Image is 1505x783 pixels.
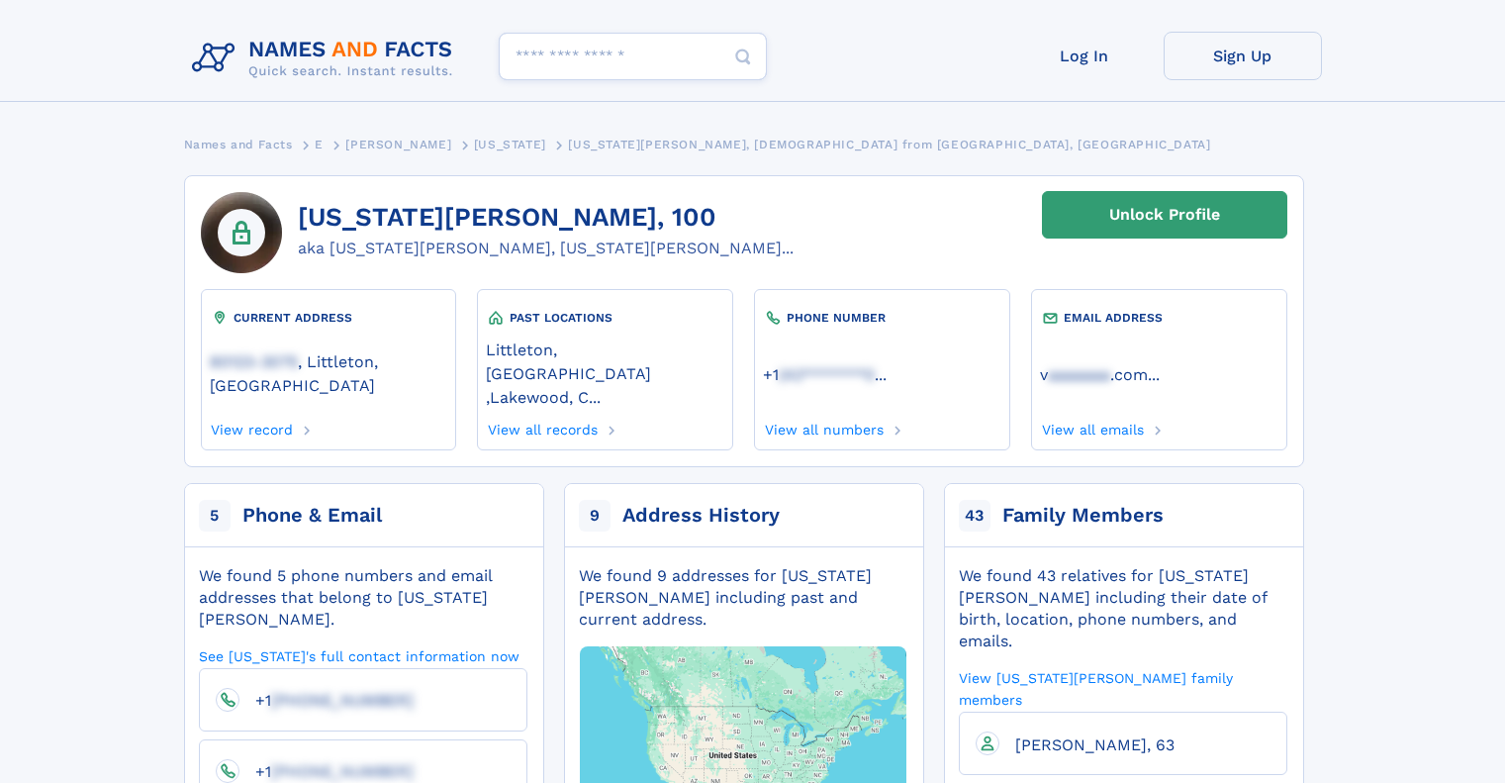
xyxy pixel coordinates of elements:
[345,138,451,151] span: [PERSON_NAME]
[271,762,414,781] span: [PHONE_NUMBER]
[490,386,601,407] a: Lakewood, C...
[315,132,324,156] a: E
[210,352,298,371] span: 80123-3075
[1042,191,1287,239] a: Unlock Profile
[210,416,294,438] a: View record
[1048,365,1110,384] span: aaaaaaa
[271,691,414,710] span: [PHONE_NUMBER]
[486,328,723,416] div: ,
[959,668,1287,709] a: View [US_STATE][PERSON_NAME] family members
[239,690,414,709] a: +1[PHONE_NUMBER]
[298,203,794,233] h1: [US_STATE][PERSON_NAME], 100
[1164,32,1322,80] a: Sign Up
[486,308,723,328] div: PAST LOCATIONS
[184,132,293,156] a: Names and Facts
[184,32,469,85] img: Logo Names and Facts
[199,646,519,665] a: See [US_STATE]'s full contact information now
[1040,308,1277,328] div: EMAIL ADDRESS
[959,565,1287,652] div: We found 43 relatives for [US_STATE][PERSON_NAME] including their date of birth, location, phone ...
[486,339,723,383] a: Littleton, [GEOGRAPHIC_DATA]
[568,138,1210,151] span: [US_STATE][PERSON_NAME], [DEMOGRAPHIC_DATA] from [GEOGRAPHIC_DATA], [GEOGRAPHIC_DATA]
[298,237,794,260] div: aka [US_STATE][PERSON_NAME], [US_STATE][PERSON_NAME]...
[763,365,1000,384] a: ...
[210,308,447,328] div: CURRENT ADDRESS
[763,416,884,438] a: View all numbers
[499,33,767,80] input: search input
[242,502,382,530] div: Phone & Email
[1040,416,1144,438] a: View all emails
[1040,365,1277,384] a: ...
[579,565,907,631] div: We found 9 addresses for [US_STATE][PERSON_NAME] including past and current address.
[622,502,780,530] div: Address History
[315,138,324,151] span: E
[763,308,1000,328] div: PHONE NUMBER
[1040,363,1148,384] a: vaaaaaaa.com
[1015,735,1175,754] span: [PERSON_NAME], 63
[199,565,527,631] div: We found 5 phone numbers and email addresses that belong to [US_STATE][PERSON_NAME].
[579,500,611,532] span: 9
[199,500,231,532] span: 5
[210,350,447,395] a: 80123-3075, Littleton, [GEOGRAPHIC_DATA]
[1109,192,1220,238] div: Unlock Profile
[474,138,546,151] span: [US_STATE]
[999,734,1175,753] a: [PERSON_NAME], 63
[239,761,414,780] a: +1[PHONE_NUMBER]
[719,33,767,81] button: Search Button
[959,500,990,532] span: 43
[486,416,598,438] a: View all records
[1005,32,1164,80] a: Log In
[474,132,546,156] a: [US_STATE]
[345,132,451,156] a: [PERSON_NAME]
[1002,502,1164,530] div: Family Members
